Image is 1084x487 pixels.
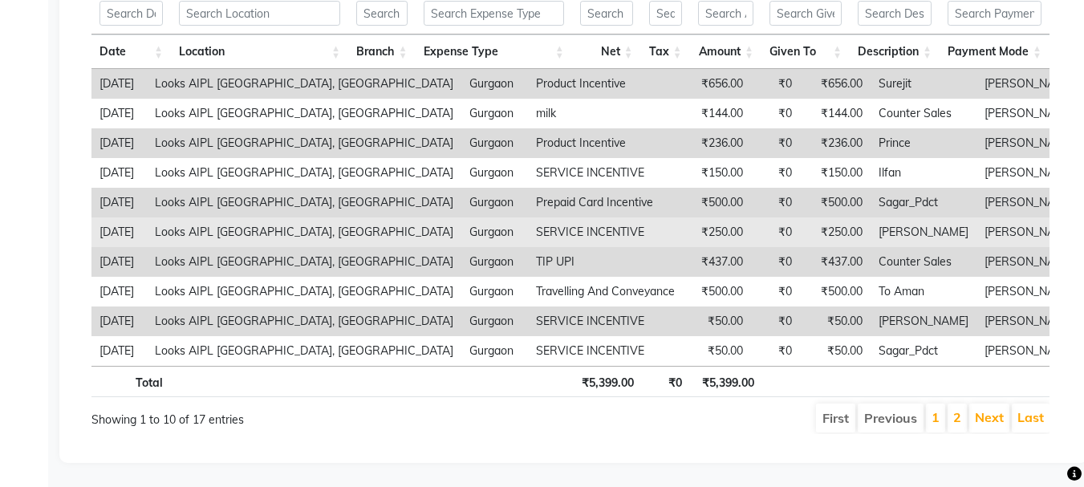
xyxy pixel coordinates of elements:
[683,158,751,188] td: ₹150.00
[976,69,1082,99] td: [PERSON_NAME]
[641,34,690,69] th: Tax: activate to sort column ascending
[871,247,976,277] td: Counter Sales
[528,336,683,366] td: SERVICE INCENTIVE
[91,188,147,217] td: [DATE]
[91,128,147,158] td: [DATE]
[572,34,641,69] th: Net: activate to sort column ascending
[800,128,871,158] td: ₹236.00
[91,336,147,366] td: [DATE]
[871,336,976,366] td: Sagar_Pdct
[147,69,461,99] td: Looks AIPL [GEOGRAPHIC_DATA], [GEOGRAPHIC_DATA]
[800,277,871,306] td: ₹500.00
[761,34,850,69] th: Given To: activate to sort column ascending
[690,366,762,397] th: ₹5,399.00
[91,366,171,397] th: Total
[99,1,163,26] input: Search Date
[683,99,751,128] td: ₹144.00
[528,247,683,277] td: TIP UPI
[751,277,800,306] td: ₹0
[348,34,416,69] th: Branch: activate to sort column ascending
[683,247,751,277] td: ₹437.00
[751,69,800,99] td: ₹0
[769,1,842,26] input: Search Given To
[751,158,800,188] td: ₹0
[642,366,690,397] th: ₹0
[461,306,528,336] td: Gurgaon
[528,69,683,99] td: Product Incentive
[751,247,800,277] td: ₹0
[683,188,751,217] td: ₹500.00
[461,188,528,217] td: Gurgaon
[147,188,461,217] td: Looks AIPL [GEOGRAPHIC_DATA], [GEOGRAPHIC_DATA]
[528,277,683,306] td: Travelling And Conveyance
[461,336,528,366] td: Gurgaon
[683,306,751,336] td: ₹50.00
[147,247,461,277] td: Looks AIPL [GEOGRAPHIC_DATA], [GEOGRAPHIC_DATA]
[751,336,800,366] td: ₹0
[528,128,683,158] td: Product Incentive
[147,336,461,366] td: Looks AIPL [GEOGRAPHIC_DATA], [GEOGRAPHIC_DATA]
[858,1,932,26] input: Search Description
[461,277,528,306] td: Gurgaon
[871,217,976,247] td: [PERSON_NAME]
[461,128,528,158] td: Gurgaon
[940,34,1049,69] th: Payment Mode: activate to sort column ascending
[416,34,572,69] th: Expense Type: activate to sort column ascending
[91,99,147,128] td: [DATE]
[850,34,940,69] th: Description: activate to sort column ascending
[976,128,1082,158] td: [PERSON_NAME]
[91,34,171,69] th: Date: activate to sort column ascending
[800,247,871,277] td: ₹437.00
[976,217,1082,247] td: [PERSON_NAME]
[690,34,761,69] th: Amount: activate to sort column ascending
[871,277,976,306] td: To Aman
[147,217,461,247] td: Looks AIPL [GEOGRAPHIC_DATA], [GEOGRAPHIC_DATA]
[683,69,751,99] td: ₹656.00
[461,158,528,188] td: Gurgaon
[976,306,1082,336] td: [PERSON_NAME]
[800,217,871,247] td: ₹250.00
[528,158,683,188] td: SERVICE INCENTIVE
[683,277,751,306] td: ₹500.00
[461,217,528,247] td: Gurgaon
[147,306,461,336] td: Looks AIPL [GEOGRAPHIC_DATA], [GEOGRAPHIC_DATA]
[975,409,1004,425] a: Next
[800,188,871,217] td: ₹500.00
[528,188,683,217] td: Prepaid Card Incentive
[751,217,800,247] td: ₹0
[683,128,751,158] td: ₹236.00
[871,188,976,217] td: Sagar_Pdct
[147,158,461,188] td: Looks AIPL [GEOGRAPHIC_DATA], [GEOGRAPHIC_DATA]
[683,336,751,366] td: ₹50.00
[91,158,147,188] td: [DATE]
[800,336,871,366] td: ₹50.00
[751,128,800,158] td: ₹0
[580,1,633,26] input: Search Net
[751,99,800,128] td: ₹0
[91,306,147,336] td: [DATE]
[171,34,348,69] th: Location: activate to sort column ascending
[683,217,751,247] td: ₹250.00
[871,128,976,158] td: Prince
[91,247,147,277] td: [DATE]
[976,99,1082,128] td: [PERSON_NAME]
[1017,409,1044,425] a: Last
[751,188,800,217] td: ₹0
[800,306,871,336] td: ₹50.00
[948,1,1041,26] input: Search Payment Mode
[976,158,1082,188] td: [PERSON_NAME]
[528,99,683,128] td: milk
[528,217,683,247] td: SERVICE INCENTIVE
[91,277,147,306] td: [DATE]
[976,277,1082,306] td: [PERSON_NAME]
[800,69,871,99] td: ₹656.00
[976,188,1082,217] td: [PERSON_NAME]
[461,69,528,99] td: Gurgaon
[147,99,461,128] td: Looks AIPL [GEOGRAPHIC_DATA], [GEOGRAPHIC_DATA]
[953,409,961,425] a: 2
[932,409,940,425] a: 1
[147,277,461,306] td: Looks AIPL [GEOGRAPHIC_DATA], [GEOGRAPHIC_DATA]
[751,306,800,336] td: ₹0
[800,99,871,128] td: ₹144.00
[356,1,408,26] input: Search Branch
